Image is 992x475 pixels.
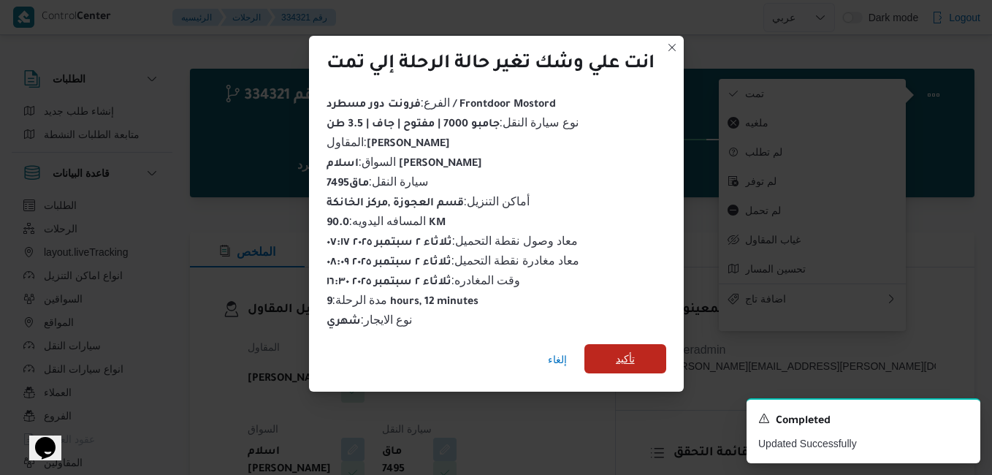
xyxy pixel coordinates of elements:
[758,436,969,452] p: Updated Successfully
[327,294,479,306] span: مدة الرحلة :
[327,175,429,188] span: سيارة النقل :
[15,417,61,460] iframe: chat widget
[327,316,361,328] b: شهري
[327,274,521,286] span: وقت المغادره :
[616,350,635,368] span: تأكيد
[327,195,530,208] span: أماكن التنزيل :
[327,277,451,289] b: ثلاثاء ٢ سبتمبر ٢٠٢٥ ١٦:٣٠
[327,53,655,77] div: انت علي وشك تغير حالة الرحلة إلي تمت
[327,215,446,227] span: المسافه اليدويه :
[327,156,482,168] span: السواق :
[663,39,681,56] button: Closes this modal window
[327,96,556,109] span: الفرع :
[327,99,556,111] b: فرونت دور مسطرد / Frontdoor Mostord
[548,351,567,368] span: إلغاء
[367,139,450,151] b: [PERSON_NAME]
[327,119,500,131] b: جامبو 7000 | مفتوح | جاف | 3.5 طن
[327,237,452,249] b: ثلاثاء ٢ سبتمبر ٢٠٢٥ ٠٧:١٧
[776,413,831,430] span: Completed
[327,254,580,267] span: معاد مغادرة نقطة التحميل :
[327,218,446,229] b: 90.0 KM
[327,178,369,190] b: ماق7495
[327,136,450,148] span: المقاول :
[327,313,413,326] span: نوع الايجار :
[327,116,579,129] span: نوع سيارة النقل :
[327,257,451,269] b: ثلاثاء ٢ سبتمبر ٢٠٢٥ ٠٨:٠٩
[327,198,464,210] b: قسم العجوزة ,مركز الخانكة
[758,411,969,430] div: Notification
[542,345,573,374] button: إلغاء
[327,235,579,247] span: معاد وصول نقطة التحميل :
[584,344,666,373] button: تأكيد
[327,297,479,308] b: 9 hours, 12 minutes
[327,159,482,170] b: اسلام [PERSON_NAME]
